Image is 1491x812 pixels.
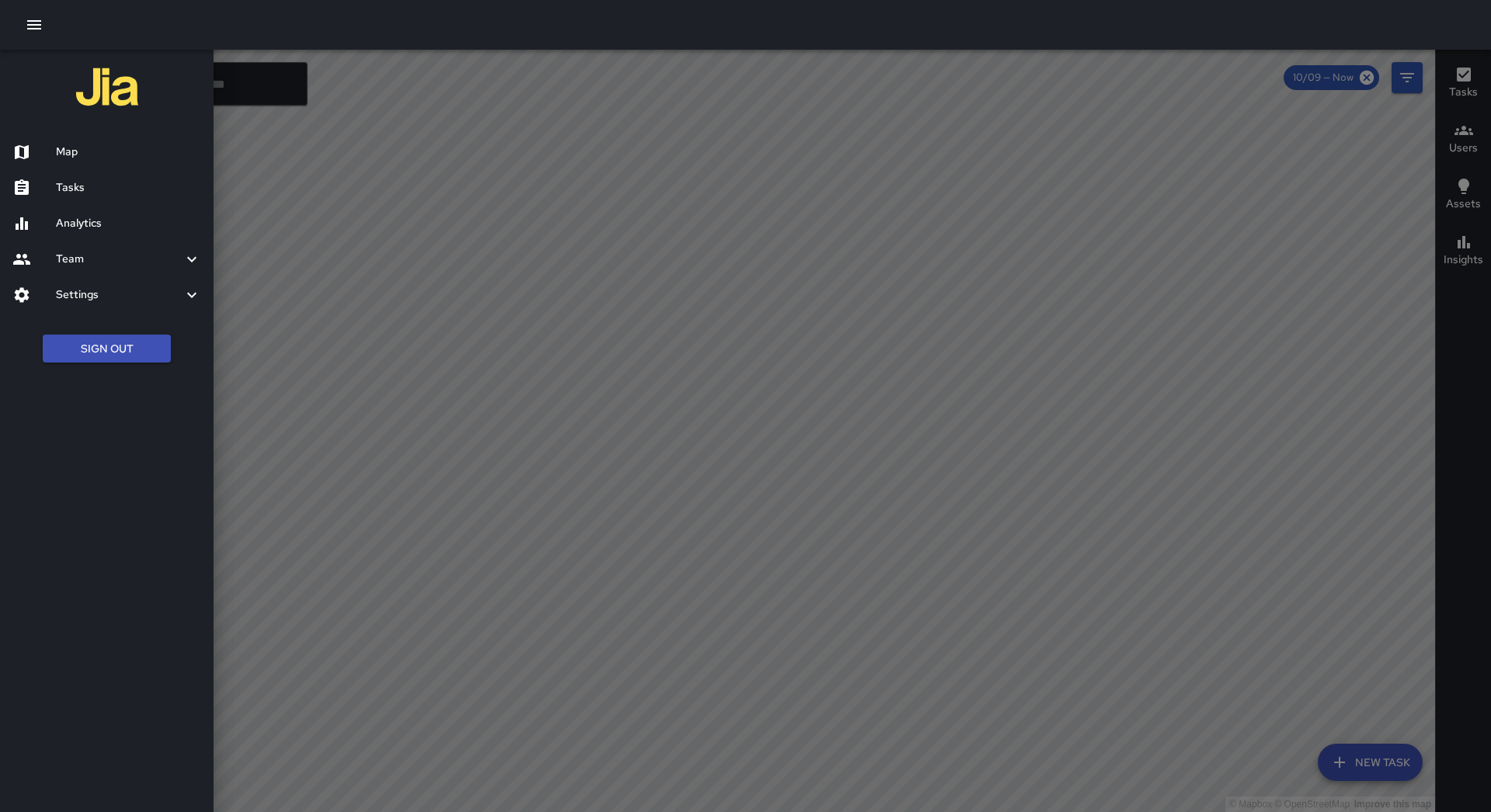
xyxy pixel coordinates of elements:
[56,144,201,161] h6: Map
[43,335,171,363] button: Sign Out
[76,56,138,118] img: jia-logo
[56,286,182,304] h6: Settings
[56,215,201,232] h6: Analytics
[56,179,201,196] h6: Tasks
[56,251,182,268] h6: Team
